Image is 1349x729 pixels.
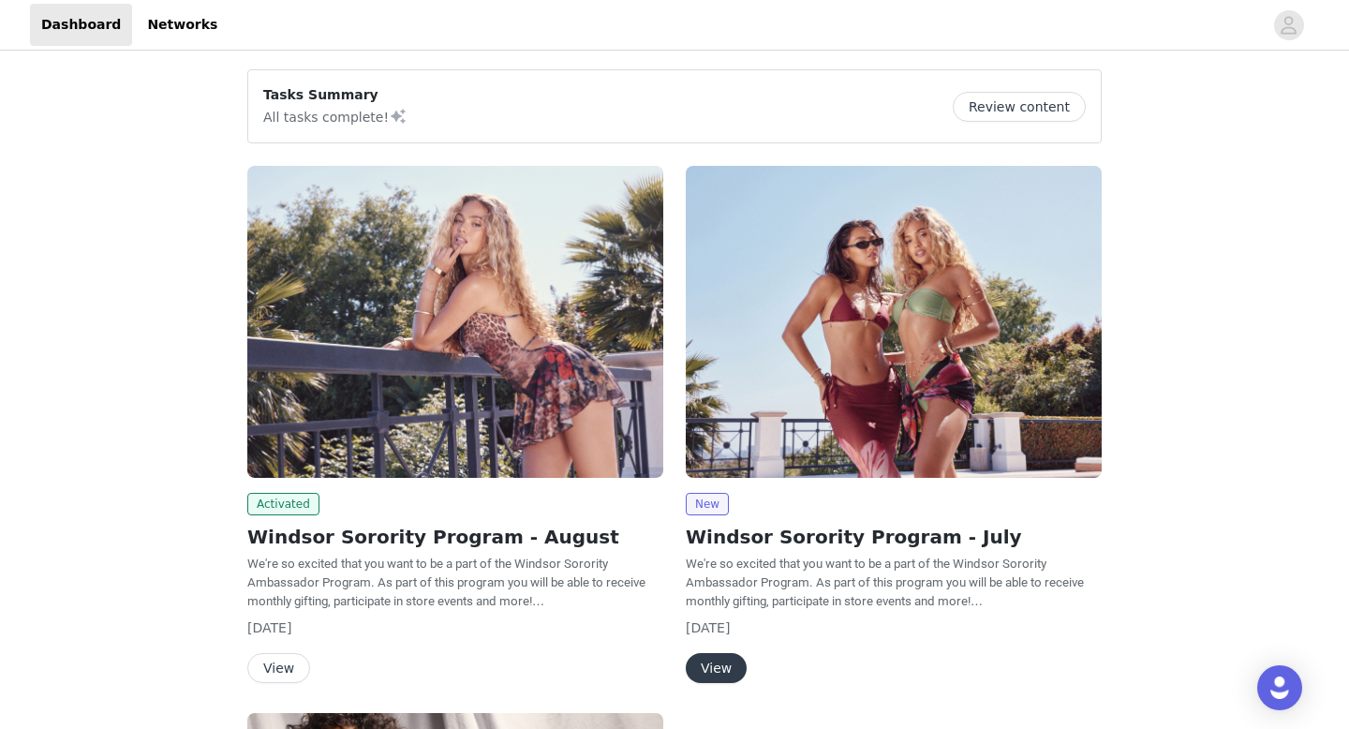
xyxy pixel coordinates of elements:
[247,620,291,635] span: [DATE]
[686,662,747,676] a: View
[247,493,319,515] span: Activated
[247,662,310,676] a: View
[247,653,310,683] button: View
[686,493,729,515] span: New
[1257,665,1302,710] div: Open Intercom Messenger
[686,557,1084,608] span: We're so excited that you want to be a part of the Windsor Sorority Ambassador Program. As part o...
[686,166,1102,478] img: Windsor
[1280,10,1297,40] div: avatar
[953,92,1086,122] button: Review content
[247,557,645,608] span: We're so excited that you want to be a part of the Windsor Sorority Ambassador Program. As part o...
[263,105,408,127] p: All tasks complete!
[263,85,408,105] p: Tasks Summary
[247,523,663,551] h2: Windsor Sorority Program - August
[30,4,132,46] a: Dashboard
[136,4,229,46] a: Networks
[686,620,730,635] span: [DATE]
[686,653,747,683] button: View
[686,523,1102,551] h2: Windsor Sorority Program - July
[247,166,663,478] img: Windsor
